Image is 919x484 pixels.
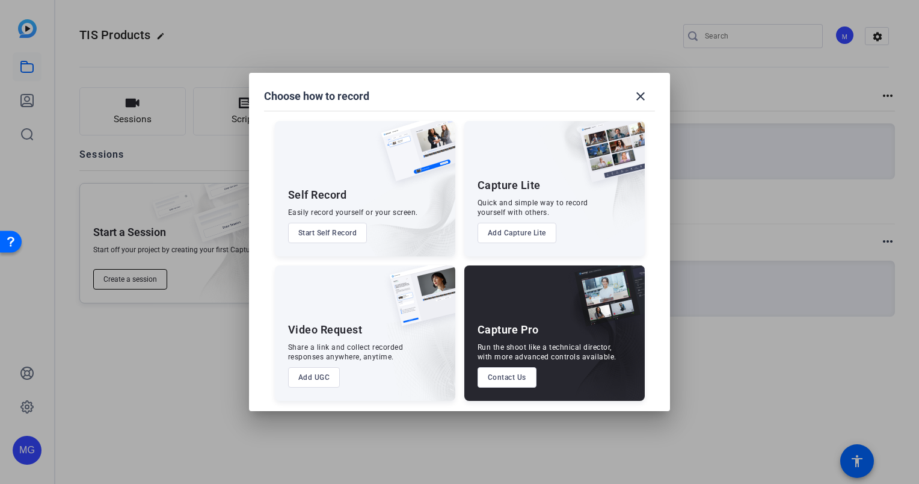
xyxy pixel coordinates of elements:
img: embarkstudio-self-record.png [351,147,455,256]
button: Add Capture Lite [478,223,556,243]
div: Capture Lite [478,178,541,193]
button: Add UGC [288,367,340,388]
div: Capture Pro [478,323,539,337]
div: Self Record [288,188,347,202]
button: Start Self Record [288,223,367,243]
img: capture-pro.png [565,265,645,339]
img: self-record.png [372,121,455,193]
div: Share a link and collect recorded responses anywhere, anytime. [288,343,404,362]
img: embarkstudio-capture-pro.png [556,281,645,401]
div: Run the shoot like a technical director, with more advanced controls available. [478,343,616,362]
img: capture-lite.png [570,121,645,194]
div: Video Request [288,323,363,337]
button: Contact Us [478,367,536,388]
img: embarkstudio-capture-lite.png [537,121,645,241]
h1: Choose how to record [264,89,369,104]
div: Easily record yourself or your screen. [288,208,418,217]
div: Quick and simple way to record yourself with others. [478,198,588,217]
img: embarkstudio-ugc-content.png [386,303,455,401]
mat-icon: close [633,89,648,104]
img: ugc-content.png [381,265,455,338]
